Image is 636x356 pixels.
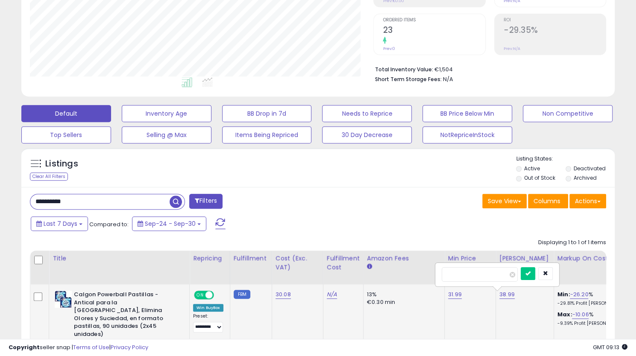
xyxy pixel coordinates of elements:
small: Prev: N/A [504,46,520,51]
div: 13% [367,291,438,298]
div: Min Price [448,254,492,263]
h5: Listings [45,158,78,170]
button: Items Being Repriced [222,126,312,143]
a: N/A [327,290,337,299]
button: NotRepriceInStock [422,126,512,143]
div: €0.30 min [367,298,438,306]
div: Title [53,254,186,263]
div: Win BuyBox [193,304,223,312]
a: Terms of Use [73,343,109,351]
button: BB Drop in 7d [222,105,312,122]
div: seller snap | | [9,344,148,352]
th: The percentage added to the cost of goods (COGS) that forms the calculator for Min & Max prices. [554,251,635,284]
button: Default [21,105,111,122]
span: N/A [443,75,453,83]
span: Columns [533,197,560,205]
button: Filters [189,194,223,209]
span: Compared to: [89,220,129,228]
button: Save View [482,194,527,208]
a: 38.99 [499,290,515,299]
button: Needs to Reprice [322,105,412,122]
label: Archived [574,174,597,181]
small: Prev: 0 [383,46,395,51]
div: Clear All Filters [30,172,68,181]
h2: -29.35% [504,25,606,37]
b: Max: [557,310,572,318]
div: Fulfillment Cost [327,254,360,272]
span: 2025-10-9 09:13 GMT [593,343,627,351]
p: Listing States: [516,155,615,163]
button: Selling @ Max [122,126,211,143]
div: % [557,291,628,306]
div: Preset: [193,313,223,333]
a: 31.99 [448,290,462,299]
label: Deactivated [574,165,606,172]
b: Short Term Storage Fees: [375,76,441,83]
div: Repricing [193,254,226,263]
button: Columns [528,194,568,208]
b: Calgon Powerball Pastillas - Antical para la [GEOGRAPHIC_DATA], Elimina Olores y Suciedad, en for... [74,291,178,340]
label: Out of Stock [524,174,555,181]
span: Ordered Items [383,18,485,23]
button: Top Sellers [21,126,111,143]
a: Privacy Policy [111,343,148,351]
li: €1,504 [375,64,600,74]
button: Sep-24 - Sep-30 [132,216,206,231]
img: 51kq3Tct0YL._SL40_.jpg [55,291,72,308]
label: Active [524,165,540,172]
strong: Copyright [9,343,40,351]
button: Inventory Age [122,105,211,122]
span: Last 7 Days [44,219,77,228]
span: ROI [504,18,606,23]
h2: 23 [383,25,485,37]
div: Amazon Fees [367,254,441,263]
small: Amazon Fees. [367,263,372,271]
div: % [557,311,628,327]
p: -9.39% Profit [PERSON_NAME] [557,321,628,327]
div: Cost (Exc. VAT) [276,254,319,272]
a: 30.08 [276,290,291,299]
p: -29.81% Profit [PERSON_NAME] [557,301,628,306]
div: [PERSON_NAME] [499,254,550,263]
span: ON [195,292,205,299]
a: -26.20 [570,290,588,299]
div: Displaying 1 to 1 of 1 items [538,239,606,247]
div: Markup on Cost [557,254,631,263]
button: Actions [569,194,606,208]
a: -10.06 [572,310,589,319]
span: Sep-24 - Sep-30 [145,219,196,228]
b: Min: [557,290,570,298]
button: Non Competitive [523,105,613,122]
b: Total Inventory Value: [375,66,433,73]
button: BB Price Below Min [422,105,512,122]
small: FBM [234,290,250,299]
span: OFF [213,292,226,299]
button: Last 7 Days [31,216,88,231]
button: 30 Day Decrease [322,126,412,143]
div: Fulfillment [234,254,268,263]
